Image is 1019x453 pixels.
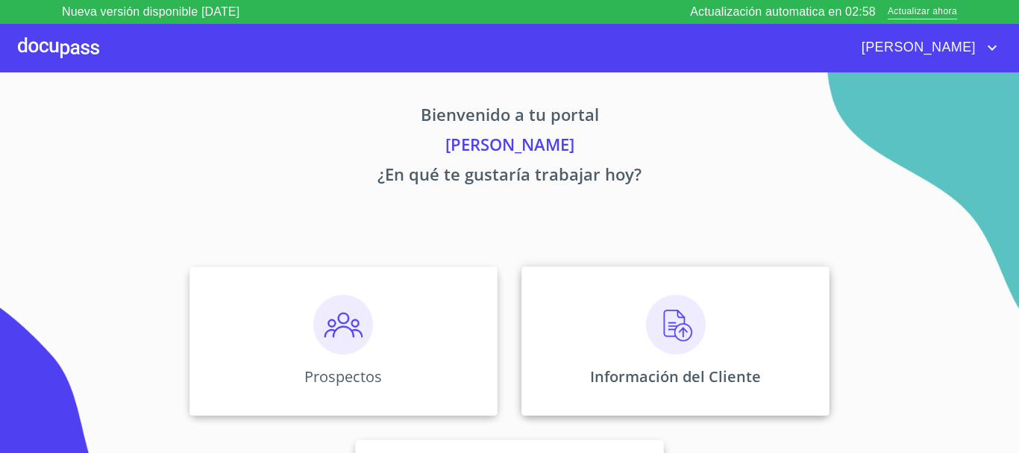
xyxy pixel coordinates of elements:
span: [PERSON_NAME] [850,36,983,60]
p: ¿En qué te gustaría trabajar hoy? [50,162,969,192]
img: prospectos.png [313,295,373,354]
img: carga.png [646,295,706,354]
p: [PERSON_NAME] [50,132,969,162]
p: Nueva versión disponible [DATE] [62,3,239,21]
p: Actualización automatica en 02:58 [690,3,876,21]
span: Actualizar ahora [888,4,957,20]
p: Información del Cliente [590,366,761,387]
p: Prospectos [304,366,382,387]
p: Bienvenido a tu portal [50,102,969,132]
button: account of current user [850,36,1001,60]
